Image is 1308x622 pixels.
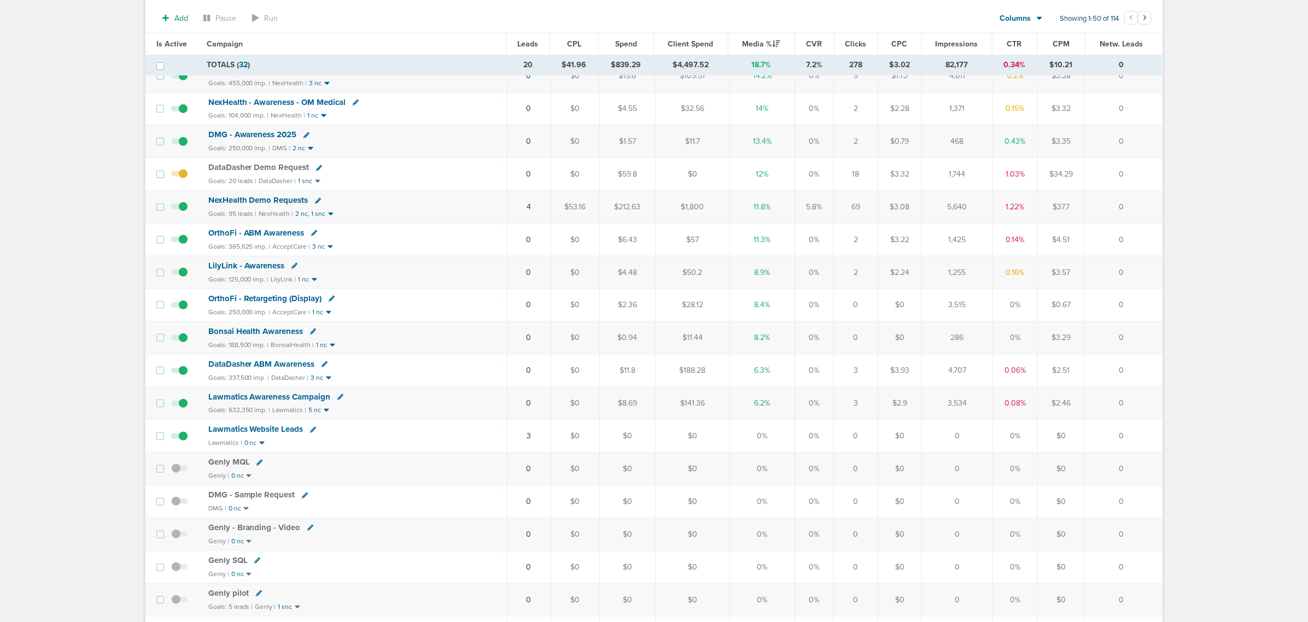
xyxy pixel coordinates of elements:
td: 0 [1085,55,1162,75]
a: 4 [527,202,531,212]
td: $0.79 [878,125,922,158]
td: 0% [795,92,834,125]
td: 0% [993,550,1038,583]
td: $4.51 [1038,224,1085,256]
td: $0 [600,453,655,485]
td: 2 [834,224,878,256]
td: $0 [600,420,655,453]
td: $2.36 [600,289,655,321]
span: DataDasher Demo Request [208,162,310,172]
small: Goals: 632,350 imp. | [208,406,271,414]
td: 0% [795,518,834,551]
td: 0.16% [993,256,1038,289]
td: $0 [551,420,600,453]
td: $3.02 [878,55,921,75]
small: AcceptCare | [273,243,311,250]
td: 2 [834,125,878,158]
td: 1,371 [921,92,992,125]
td: 0% [795,485,834,518]
td: $0 [878,289,922,321]
td: 69 [834,191,878,224]
span: OrthoFi - Retargeting (Display) [208,294,322,303]
td: 13.4% [730,125,795,158]
small: Genly | [208,570,229,578]
td: 0% [730,453,795,485]
td: 6.3% [730,354,795,387]
span: Lawmatics Awareness Campaign [208,392,331,402]
td: 0 [1085,518,1162,551]
td: 0.43% [993,125,1038,158]
td: $0 [551,256,600,289]
span: Leads [518,39,539,49]
td: $0 [551,387,600,420]
td: $0 [655,158,730,191]
td: $10.21 [1037,55,1085,75]
td: $2.46 [1038,387,1085,420]
td: $0 [551,125,600,158]
td: $0 [1038,550,1085,583]
small: 2 nc, 1 snc [296,210,326,218]
td: 0 [1085,387,1162,420]
td: $839.29 [598,55,653,75]
small: 3 nc [310,79,322,87]
td: 2 [834,92,878,125]
td: $2.28 [878,92,922,125]
td: $0 [551,453,600,485]
span: Media % [743,39,780,49]
td: $0 [551,550,600,583]
td: 82,177 [921,55,992,75]
td: 0 [1085,92,1162,125]
td: 14.2% [730,60,795,92]
td: $11.7 [655,125,730,158]
td: 0.08% [993,387,1038,420]
td: 0% [993,289,1038,321]
td: 278 [834,55,878,75]
td: 0% [730,550,795,583]
td: 0 [921,518,992,551]
td: 0% [730,485,795,518]
td: 0.14% [993,224,1038,256]
span: 32 [239,60,248,69]
td: $0 [551,583,600,616]
td: 0% [730,420,795,453]
td: 0 [834,420,878,453]
td: 0 [1085,321,1162,354]
td: $0 [655,583,730,616]
td: $0 [878,321,922,354]
small: 0 nc [229,504,241,513]
a: 0 [527,71,532,80]
td: $50.2 [655,256,730,289]
td: $3.29 [1038,321,1085,354]
span: Impressions [936,39,978,49]
td: $4.48 [600,256,655,289]
td: $0 [1038,583,1085,616]
td: 0 [1085,256,1162,289]
small: NexHealth | [273,79,307,87]
span: NexHealth Demo Requests [208,195,308,205]
td: $0 [878,518,922,551]
small: 3 nc [311,374,324,382]
td: $3.32 [1038,92,1085,125]
a: 0 [527,398,532,408]
button: Go to next page [1138,11,1152,25]
a: 0 [527,169,532,179]
a: 0 [527,300,532,309]
td: 0 [1085,485,1162,518]
td: 1.22% [993,191,1038,224]
ul: Pagination [1124,13,1152,26]
td: 3,534 [921,387,992,420]
a: 0 [527,497,532,506]
small: Goals: 104,000 imp. | [208,112,269,120]
small: DMG | [273,144,291,152]
td: 0 [1085,125,1162,158]
small: Goals: 250,000 imp. | [208,144,271,152]
small: 1 snc [299,177,313,185]
td: 0% [795,583,834,616]
td: $0 [600,550,655,583]
small: 3 nc [313,243,325,251]
td: 0% [795,321,834,354]
span: Genly MQL [208,457,250,467]
td: $0 [551,60,600,92]
td: 0% [795,289,834,321]
td: $3.35 [1038,125,1085,158]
